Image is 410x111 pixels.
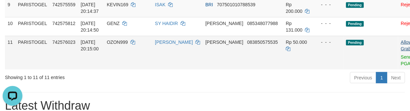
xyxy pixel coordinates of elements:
[155,2,165,7] a: ISAK
[81,21,99,33] span: [DATE] 20:14:50
[3,3,22,22] button: Open LiveChat chat widget
[316,39,341,45] div: - - -
[205,21,243,26] span: [PERSON_NAME]
[350,72,376,83] a: Previous
[81,40,99,51] span: [DATE] 20:15:00
[107,2,128,7] span: KEVIN169
[316,1,341,8] div: - - -
[286,40,307,45] span: Rp 50.000
[52,40,75,45] span: 742576023
[107,40,128,45] span: OZON999
[155,21,178,26] a: SY HAIDIR
[5,71,166,81] div: Showing 1 to 11 of 11 entries
[286,21,303,33] span: Rp 131.000
[346,2,364,8] span: Pending
[107,21,120,26] span: GENZ
[387,72,405,83] a: Next
[316,20,341,27] div: - - -
[205,2,213,7] span: BRI
[81,2,99,14] span: [DATE] 20:14:37
[5,36,15,69] td: 11
[346,21,364,27] span: Pending
[286,2,303,14] span: Rp 200.000
[15,36,50,69] td: PARISTOGEL
[247,21,278,26] span: Copy 085348077988 to clipboard
[155,40,193,45] a: [PERSON_NAME]
[15,17,50,36] td: PARISTOGEL
[52,21,75,26] span: 742575812
[217,2,255,7] span: Copy 707501010788539 to clipboard
[5,17,15,36] td: 10
[205,40,243,45] span: [PERSON_NAME]
[52,2,75,7] span: 742575559
[247,40,278,45] span: Copy 083850575535 to clipboard
[376,72,387,83] a: 1
[346,40,364,45] span: Pending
